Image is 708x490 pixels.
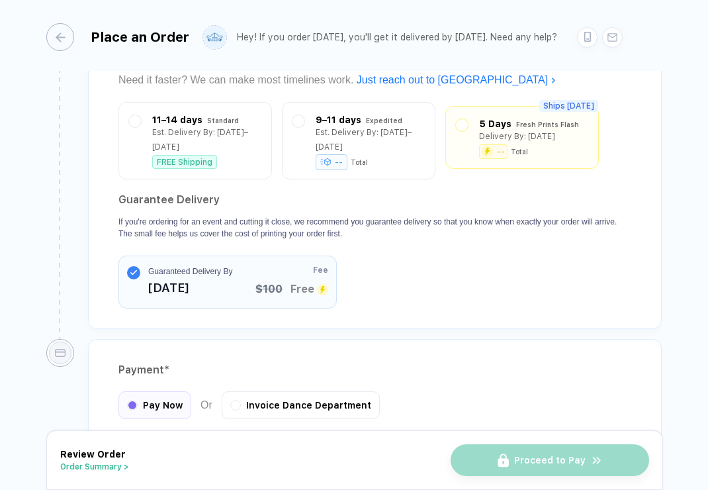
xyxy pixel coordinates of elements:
div: Fresh Prints Flash [516,117,579,132]
div: Est. Delivery By: [DATE]–[DATE] [152,125,261,154]
p: If you're ordering for an event and cutting it close, we recommend you guarantee delivery so that... [118,216,631,240]
div: Expedited [366,113,402,128]
div: Hey! If you order [DATE], you'll get it delivered by [DATE]. Need any help? [237,32,557,43]
div: 9–11 days [316,113,361,127]
span: Invoice Dance Department [246,400,371,411]
a: Just reach out to [GEOGRAPHIC_DATA] [357,74,556,85]
div: Delivery By: [DATE] [479,129,555,144]
div: Standard [207,113,239,128]
div: Total [511,148,528,156]
button: Order Summary > [60,462,129,471]
span: Pay Now [143,400,183,411]
div: FREE Shipping [152,155,217,169]
div: -- [316,154,347,170]
div: Invoice Dance Department [222,391,380,419]
div: Total [351,158,368,166]
div: 5 Days Fresh Prints FlashDelivery By: [DATE]--Total [456,117,588,158]
span: Free [290,279,328,300]
div: -- [497,148,505,156]
div: Est. Delivery By: [DATE]–[DATE] [316,125,425,154]
img: user profile [203,26,226,49]
span: [DATE] [148,277,232,299]
div: 9–11 days ExpeditedEst. Delivery By: [DATE]–[DATE]--Total [292,113,425,169]
span: Ships [DATE] [539,100,598,112]
span: $100 [255,281,283,297]
h2: Guarantee Delivery [118,189,631,211]
div: Payment [118,360,631,381]
div: Or [118,391,380,419]
div: Need it faster? We can make most timelines work. [118,70,631,91]
span: Guaranteed Delivery By [148,266,232,277]
div: 11–14 days [152,113,202,127]
button: Guaranteed Delivery By[DATE]Fee$100Free [118,256,337,309]
div: Pay now with Credit Card, PayPal , Venmo , or Google Pay. Click 'Proceed to Pay' in the Order Sum... [118,430,631,446]
span: Fee [313,264,328,276]
div: Pay Now [118,391,191,419]
div: 5 Days [479,117,511,131]
span: Review Order [60,449,126,460]
div: 11–14 days StandardEst. Delivery By: [DATE]–[DATE]FREE Shipping [129,113,261,169]
div: Place an Order [91,29,189,45]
